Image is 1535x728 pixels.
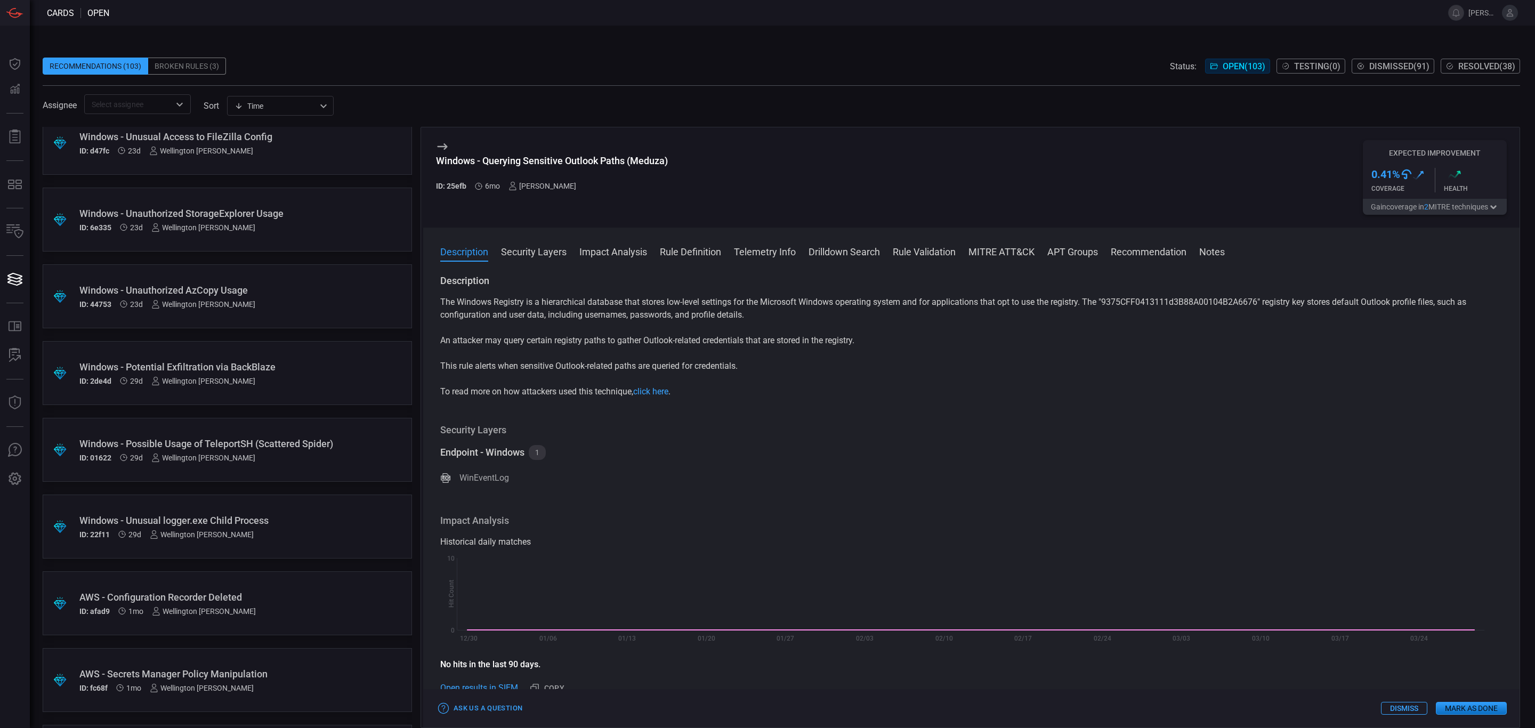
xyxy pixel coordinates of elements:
div: Wellington [PERSON_NAME] [151,454,255,462]
h5: ID: 01622 [79,454,111,462]
text: Hit Count [448,580,455,608]
div: Endpoint - Windows [440,446,524,459]
span: Sep 10, 2025 5:48 AM [128,607,143,616]
h5: ID: d47fc [79,147,109,155]
text: 01/06 [539,635,557,642]
text: 01/27 [777,635,794,642]
text: 03/24 [1410,635,1428,642]
button: Description [440,245,488,257]
div: Windows - Unauthorized StorageExplorer Usage [79,208,335,219]
text: 03/03 [1173,635,1190,642]
h5: ID: 25efb [436,182,466,190]
h3: Description [440,274,1502,287]
div: Wellington [PERSON_NAME] [151,300,255,309]
h5: Expected Improvement [1363,149,1507,157]
button: Open(103) [1205,59,1270,74]
text: 03/17 [1331,635,1349,642]
text: 0 [451,627,455,634]
button: Reports [2,124,28,150]
button: Security Layers [501,245,567,257]
button: Inventory [2,219,28,245]
text: 02/03 [856,635,874,642]
button: APT Groups [1047,245,1098,257]
div: 1 [529,445,546,460]
button: Dashboard [2,51,28,77]
p: An attacker may query certain registry paths to gather Outlook-related credentials that are store... [440,334,1502,347]
span: Sep 10, 2025 5:48 AM [126,684,141,692]
button: Rule Definition [660,245,721,257]
div: Windows - Unusual Access to FileZilla Config [79,131,335,142]
h5: ID: 2de4d [79,377,111,385]
div: Historical daily matches [440,536,1502,548]
div: Windows - Possible Usage of TeleportSH (Scattered Spider) [79,438,335,449]
div: Wellington [PERSON_NAME] [152,607,256,616]
button: Copy [526,680,569,697]
input: Select assignee [87,98,170,111]
button: Mark as Done [1436,702,1507,715]
h5: ID: fc68f [79,684,108,692]
span: Sep 21, 2025 3:13 AM [130,223,143,232]
text: 01/20 [698,635,715,642]
span: Assignee [43,100,77,110]
button: Preferences [2,466,28,492]
span: Dismissed ( 91 ) [1369,61,1429,71]
text: 10 [447,555,455,562]
h5: ID: afad9 [79,607,110,616]
button: Recommendation [1111,245,1186,257]
h5: ID: 44753 [79,300,111,309]
text: 03/10 [1252,635,1270,642]
button: Open [172,97,187,112]
div: Windows - Unauthorized AzCopy Usage [79,285,335,296]
h3: 0.41 % [1371,168,1400,181]
div: AWS - Secrets Manager Policy Manipulation [79,668,335,680]
div: Windows - Potential Exfiltration via BackBlaze [79,361,335,373]
span: Cards [47,8,74,18]
span: Sep 15, 2025 3:57 AM [130,454,143,462]
h5: ID: 6e335 [79,223,111,232]
div: Coverage [1371,185,1435,192]
button: Resolved(38) [1441,59,1520,74]
a: click here [633,386,668,397]
button: Cards [2,266,28,292]
a: Open results in SIEM [440,682,518,694]
div: AWS - Configuration Recorder Deleted [79,592,335,603]
button: Impact Analysis [579,245,647,257]
button: Dismiss [1381,702,1427,715]
div: Health [1444,185,1507,192]
div: Wellington [PERSON_NAME] [150,684,254,692]
button: Threat Intelligence [2,390,28,416]
span: Sep 21, 2025 3:13 AM [130,300,143,309]
p: To read more on how attackers used this technique, . [440,385,1502,398]
div: Broken Rules (3) [148,58,226,75]
strong: No hits in the last 90 days. [440,659,540,669]
label: sort [204,101,219,111]
button: MITRE ATT&CK [968,245,1035,257]
span: Testing ( 0 ) [1294,61,1340,71]
span: [PERSON_NAME][EMAIL_ADDRESS][DOMAIN_NAME] [1468,9,1498,17]
span: open [87,8,109,18]
button: Detections [2,77,28,102]
div: Time [235,101,317,111]
button: Testing(0) [1277,59,1345,74]
text: 02/24 [1094,635,1111,642]
button: Telemetry Info [734,245,796,257]
div: Windows - Unusual logger.exe Child Process [79,515,335,526]
p: The Windows Registry is a hierarchical database that stores low-level settings for the Microsoft ... [440,296,1502,321]
div: [PERSON_NAME] [508,182,576,190]
div: Wellington [PERSON_NAME] [151,223,255,232]
span: Resolved ( 38 ) [1458,61,1515,71]
span: Status: [1170,61,1197,71]
div: Wellington [PERSON_NAME] [151,377,255,385]
span: Open ( 103 ) [1223,61,1265,71]
text: 02/17 [1014,635,1032,642]
span: Sep 21, 2025 3:13 AM [128,147,141,155]
button: Notes [1199,245,1225,257]
button: MITRE - Detection Posture [2,172,28,197]
button: Gaincoverage in2MITRE techniques [1363,199,1507,215]
text: 01/13 [618,635,636,642]
h5: ID: 22f11 [79,530,110,539]
span: Sep 15, 2025 3:57 AM [128,530,141,539]
button: Drilldown Search [809,245,880,257]
p: This rule alerts when sensitive Outlook-related paths are queried for credentials. [440,360,1502,373]
div: Wellington [PERSON_NAME] [149,147,253,155]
